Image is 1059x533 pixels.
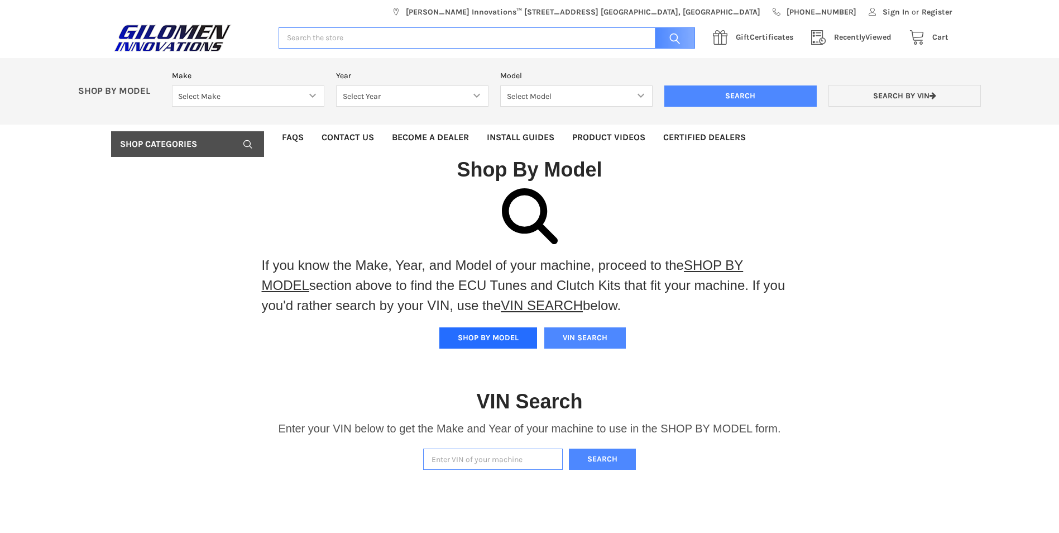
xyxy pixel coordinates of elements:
span: [PERSON_NAME] Innovations™ [STREET_ADDRESS] [GEOGRAPHIC_DATA], [GEOGRAPHIC_DATA] [406,6,760,18]
p: SHOP BY MODEL [73,85,166,97]
input: Search the store [279,27,695,49]
span: Gift [736,32,750,42]
a: Become a Dealer [383,125,478,150]
span: Viewed [834,32,892,42]
a: Cart [903,31,948,45]
p: If you know the Make, Year, and Model of your machine, proceed to the section above to find the E... [262,255,798,316]
span: Certificates [736,32,793,42]
a: GILOMEN INNOVATIONS [111,24,267,52]
label: Make [172,70,324,82]
input: Search [649,27,695,49]
h1: VIN Search [476,389,582,414]
a: Install Guides [478,125,563,150]
a: GiftCertificates [707,31,805,45]
p: Enter your VIN below to get the Make and Year of your machine to use in the SHOP BY MODEL form. [278,420,780,437]
a: Shop Categories [111,131,264,157]
button: Search [569,449,636,470]
span: Sign In [883,6,909,18]
span: Recently [834,32,865,42]
button: SHOP BY MODEL [439,327,537,349]
label: Year [336,70,488,82]
a: SHOP BY MODEL [262,258,744,293]
h1: Shop By Model [111,157,948,182]
a: Product Videos [563,125,654,150]
a: RecentlyViewed [805,31,903,45]
span: Cart [932,32,948,42]
a: Contact Us [313,125,383,150]
img: GILOMEN INNOVATIONS [111,24,234,52]
button: VIN SEARCH [544,327,626,349]
span: [PHONE_NUMBER] [787,6,856,18]
a: Certified Dealers [654,125,755,150]
input: Search [664,85,817,107]
a: Search by VIN [828,85,981,107]
a: VIN SEARCH [501,298,583,313]
input: Enter VIN of your machine [423,449,563,470]
label: Model [500,70,653,82]
a: FAQs [273,125,313,150]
